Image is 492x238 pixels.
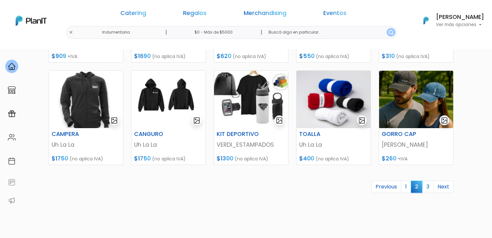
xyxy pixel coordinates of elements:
[111,117,118,124] img: gallery-light
[396,53,430,60] span: (no aplica IVA)
[415,12,484,29] button: PlanIt Logo [PERSON_NAME] Ver más opciones
[263,26,397,39] input: Buscá algo en particular..
[8,110,16,118] img: campaigns-02234683943229c281be62815700db0a1741e53638e28bf9629b52c665b00959.svg
[441,117,448,124] img: gallery-light
[299,52,315,60] span: $550
[433,181,454,193] a: Next
[379,71,453,128] img: thumb_Captura_de_pantalla_2025-08-04_095351.png
[8,197,16,204] img: partners-52edf745621dab592f3b2c58e3bca9d71375a7ef29c3b500c9f145b62cc070d4.svg
[358,117,366,124] img: gallery-light
[378,131,429,138] h6: GORRO CAP
[8,63,16,70] img: home-e721727adea9d79c4d83392d1f703f7f8bce08238fde08b1acbfd93340b81755.svg
[134,52,151,60] span: $1690
[297,71,371,128] img: thumb_Captura_de_pantalla_2025-06-27_163005.png
[379,70,454,165] a: gallery-light GORRO CAP [PERSON_NAME] $260 +IVA
[52,155,68,162] span: $1750
[69,30,73,35] img: close-6986928ebcb1d6c9903e3b54e860dbc4d054630f23adef3a32610726dff6a82b.svg
[382,141,451,149] p: [PERSON_NAME]
[295,131,346,138] h6: TOALLA
[316,53,349,60] span: (no aplica IVA)
[217,155,233,162] span: $1300
[68,53,77,60] span: +IVA
[8,157,16,165] img: calendar-87d922413cdce8b2cf7b7f5f62616a5cf9e4887200fb71536465627b3292af00.svg
[16,16,47,26] img: PlanIt Logo
[130,131,181,138] h6: CANGURO
[276,117,283,124] img: gallery-light
[152,53,186,60] span: (no aplica IVA)
[69,156,103,162] span: (no aplica IVA)
[315,156,349,162] span: (no aplica IVA)
[8,86,16,94] img: marketplace-4ceaa7011d94191e9ded77b95e3339b90024bf715f7c57f8cf31f2d8c509eaba.svg
[296,70,371,165] a: gallery-light TOALLA Uh La La $400 (no aplica IVA)
[261,28,262,36] p: |
[131,70,206,165] a: gallery-light CANGURO Uh La La $1750 (no aplica IVA)
[8,133,16,141] img: people-662611757002400ad9ed0e3c099ab2801c6687ba6c219adb57efc949bc21e19d.svg
[213,131,264,138] h6: KIT DEPORTIVO
[422,181,434,193] a: 3
[165,28,167,36] p: |
[214,70,288,165] a: gallery-light KIT DEPORTIVO VERDI_ESTAMPADOS $1300 (no aplica IVA)
[299,155,314,162] span: $400
[235,156,268,162] span: (no aplica IVA)
[52,141,120,149] p: Uh La La
[244,10,286,18] a: Merchandising
[152,156,186,162] span: (no aplica IVA)
[134,155,151,162] span: $1750
[34,6,94,19] div: ¿Necesitás ayuda?
[8,178,16,186] img: feedback-78b5a0c8f98aac82b08bfc38622c3050aee476f2c9584af64705fc4e61158814.svg
[299,141,368,149] p: Uh La La
[371,181,401,193] a: Previous
[382,155,396,162] span: $260
[233,53,266,60] span: (no aplica IVA)
[382,52,395,60] span: $310
[436,14,484,20] h6: [PERSON_NAME]
[48,131,99,138] h6: CAMPERA
[398,156,407,162] span: +IVA
[52,52,66,60] span: $909
[419,13,433,28] img: PlanIt Logo
[401,181,411,193] a: 1
[217,141,285,149] p: VERDI_ESTAMPADOS
[134,141,203,149] p: Uh La La
[389,30,393,35] img: search_button-432b6d5273f82d61273b3651a40e1bd1b912527efae98b1b7a1b2c0702e16a8d.svg
[217,52,231,60] span: $620
[49,71,123,128] img: thumb_2000___2000-Photoroom.jpg
[323,10,346,18] a: Eventos
[411,181,423,193] span: 2
[120,10,146,18] a: Catering
[214,71,288,128] img: thumb_WhatsApp_Image_2025-05-26_at_09.52.07.jpeg
[131,71,206,128] img: thumb_3A05FBC8-2DB5-431F-BA97-2D65BECB12AC.jpeg
[193,117,201,124] img: gallery-light
[183,10,207,18] a: Regalos
[49,70,123,165] a: gallery-light CAMPERA Uh La La $1750 (no aplica IVA)
[436,22,484,27] p: Ver más opciones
